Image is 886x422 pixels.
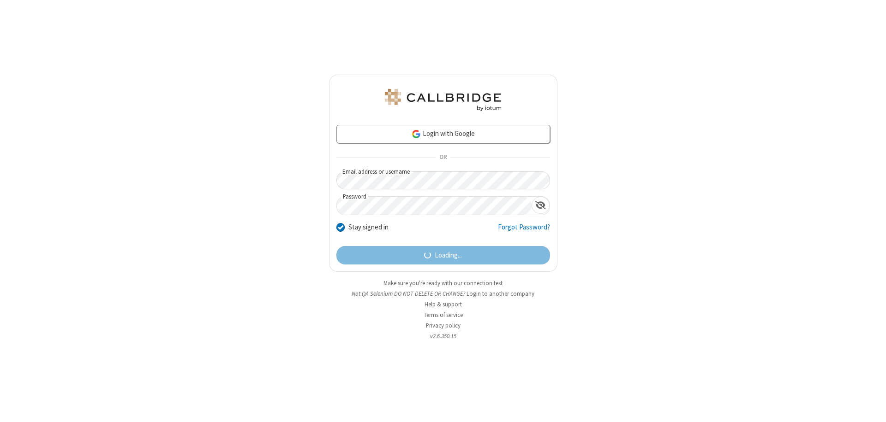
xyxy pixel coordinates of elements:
button: Loading... [336,246,550,264]
a: Privacy policy [426,322,461,329]
input: Password [337,197,532,215]
span: Loading... [435,250,462,261]
li: Not QA Selenium DO NOT DELETE OR CHANGE? [329,289,557,298]
a: Terms of service [424,311,463,319]
a: Help & support [425,300,462,308]
label: Stay signed in [348,222,389,233]
img: QA Selenium DO NOT DELETE OR CHANGE [383,89,503,111]
div: Show password [532,197,550,214]
a: Forgot Password? [498,222,550,240]
input: Email address or username [336,171,550,189]
img: google-icon.png [411,129,421,139]
span: OR [436,151,450,164]
a: Login with Google [336,125,550,143]
button: Login to another company [467,289,534,298]
a: Make sure you're ready with our connection test [383,279,503,287]
li: v2.6.350.15 [329,332,557,340]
